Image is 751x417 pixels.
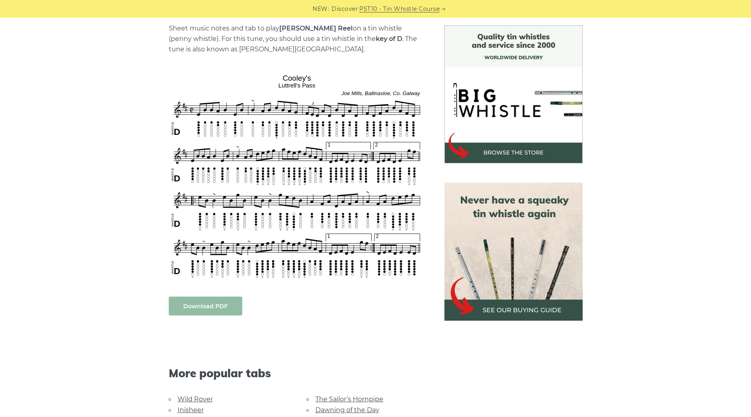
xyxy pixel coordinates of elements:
a: Download PDF [169,297,242,315]
span: NEW: [313,4,329,14]
span: Discover [332,4,358,14]
img: Cooley's Tin Whistle Tabs & Sheet Music [169,71,425,281]
a: Dawning of the Day [315,406,379,414]
a: Inisheer [178,406,204,414]
a: The Sailor’s Hornpipe [315,395,383,403]
a: PST10 - Tin Whistle Course [359,4,440,14]
strong: key of D [376,35,402,43]
img: tin whistle buying guide [444,183,583,321]
span: More popular tabs [169,366,425,380]
a: Wild Rover [178,395,213,403]
strong: [PERSON_NAME] Reel [279,24,353,32]
img: BigWhistle Tin Whistle Store [444,25,583,163]
p: Sheet music notes and tab to play on a tin whistle (penny whistle). For this tune, you should use... [169,23,425,55]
